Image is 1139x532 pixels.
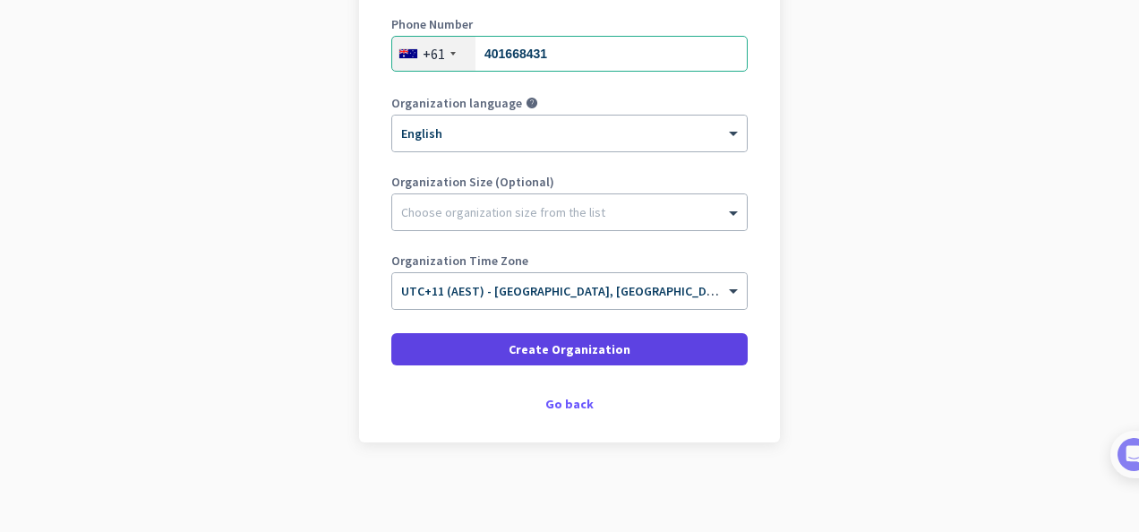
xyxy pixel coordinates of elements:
label: Organization language [391,97,522,109]
label: Organization Time Zone [391,254,748,267]
div: +61 [423,45,445,63]
button: Create Organization [391,333,748,365]
i: help [526,97,538,109]
input: 2 1234 5678 [391,36,748,72]
label: Organization Size (Optional) [391,176,748,188]
label: Phone Number [391,18,748,30]
span: Create Organization [509,340,630,358]
div: Go back [391,398,748,410]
